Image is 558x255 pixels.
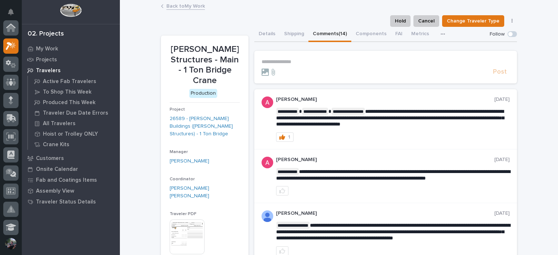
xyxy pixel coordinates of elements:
[276,157,494,163] p: [PERSON_NAME]
[170,44,240,86] p: [PERSON_NAME] Structures - Main - 1 Ton Bridge Crane
[494,96,510,103] p: [DATE]
[22,164,120,174] a: Onsite Calendar
[288,135,290,140] div: 1
[28,87,120,97] a: To Shop This Week
[36,199,96,205] p: Traveler Status Details
[170,150,188,154] span: Manager
[170,115,240,137] a: 26589 - [PERSON_NAME] Buildings ([PERSON_NAME] Structures) - 1 Ton Bridge
[3,236,19,251] button: users-avatar
[28,108,120,118] a: Traveler Due Date Errors
[36,67,61,74] p: Travelers
[490,31,505,37] p: Follow
[28,97,120,107] a: Produced This Week
[308,27,351,42] button: Comments (14)
[22,54,120,65] a: Projects
[22,185,120,196] a: Assembly View
[43,78,96,85] p: Active Fab Travelers
[3,4,19,20] button: Notifications
[9,9,19,20] div: Notifications
[60,4,81,17] img: Workspace Logo
[262,157,273,168] img: ACg8ocKcMZQ4tabbC1K-lsv7XHeQNnaFu4gsgPufzKnNmz0_a9aUSA=s96-c
[22,153,120,164] a: Customers
[490,68,510,76] button: Post
[170,212,197,216] span: Traveler PDF
[493,68,507,76] span: Post
[36,188,74,194] p: Assembly View
[447,17,500,25] span: Change Traveler Type
[442,15,504,27] button: Change Traveler Type
[166,1,205,10] a: Back toMy Work
[262,96,273,108] img: ACg8ocKcMZQ4tabbC1K-lsv7XHeQNnaFu4gsgPufzKnNmz0_a9aUSA=s96-c
[407,27,433,42] button: Metrics
[43,89,92,95] p: To Shop This Week
[494,157,510,163] p: [DATE]
[413,15,439,27] button: Cancel
[276,96,494,103] p: [PERSON_NAME]
[22,174,120,185] a: Fab and Coatings Items
[28,118,120,128] a: All Travelers
[418,17,434,25] span: Cancel
[254,27,280,42] button: Details
[43,99,96,106] p: Produced This Week
[36,166,78,173] p: Onsite Calendar
[22,43,120,54] a: My Work
[276,210,494,217] p: [PERSON_NAME]
[391,27,407,42] button: FAI
[36,57,57,63] p: Projects
[43,110,108,116] p: Traveler Due Date Errors
[390,15,411,27] button: Hold
[170,107,185,112] span: Project
[36,155,64,162] p: Customers
[280,27,308,42] button: Shipping
[43,141,69,148] p: Crane Kits
[170,157,209,165] a: [PERSON_NAME]
[28,76,120,86] a: Active Fab Travelers
[276,132,294,142] button: 1
[494,210,510,217] p: [DATE]
[36,46,58,52] p: My Work
[28,129,120,139] a: Hoist or Trolley ONLY
[28,139,120,149] a: Crane Kits
[262,210,273,222] img: AOh14GjpcA6ydKGAvwfezp8OhN30Q3_1BHk5lQOeczEvCIoEuGETHm2tT-JUDAHyqffuBe4ae2BInEDZwLlH3tcCd_oYlV_i4...
[43,120,76,127] p: All Travelers
[36,177,97,184] p: Fab and Coatings Items
[43,131,98,137] p: Hoist or Trolley ONLY
[189,89,217,98] div: Production
[22,196,120,207] a: Traveler Status Details
[276,186,288,196] button: like this post
[395,17,406,25] span: Hold
[170,177,195,181] span: Coordinator
[170,185,240,200] a: [PERSON_NAME] [PERSON_NAME]
[28,30,64,38] div: 02. Projects
[351,27,391,42] button: Components
[22,65,120,76] a: Travelers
